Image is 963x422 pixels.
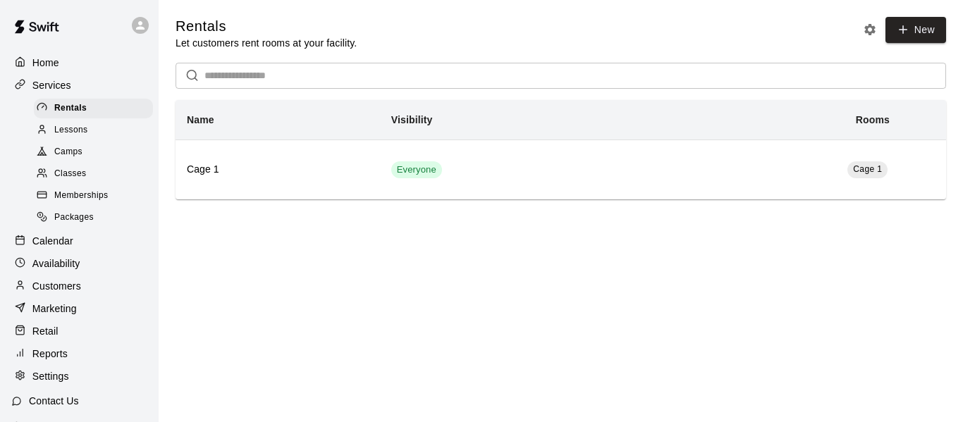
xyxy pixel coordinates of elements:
[11,52,147,73] a: Home
[29,394,79,408] p: Contact Us
[34,186,153,206] div: Memberships
[34,119,159,141] a: Lessons
[54,189,108,203] span: Memberships
[34,207,159,229] a: Packages
[391,163,442,177] span: Everyone
[391,114,433,125] b: Visibility
[187,162,369,178] h6: Cage 1
[176,36,357,50] p: Let customers rent rooms at your facility.
[34,163,159,185] a: Classes
[176,100,946,199] table: simple table
[11,75,147,96] a: Services
[32,234,73,248] p: Calendar
[54,211,94,225] span: Packages
[11,321,147,342] a: Retail
[34,142,159,163] a: Camps
[391,161,442,178] div: This service is visible to all of your customers
[34,97,159,119] a: Rentals
[32,369,69,383] p: Settings
[856,114,890,125] b: Rooms
[34,185,159,207] a: Memberships
[54,101,87,116] span: Rentals
[11,253,147,274] a: Availability
[11,343,147,364] a: Reports
[54,145,82,159] span: Camps
[885,17,946,43] a: New
[34,99,153,118] div: Rentals
[34,120,153,140] div: Lessons
[11,366,147,387] a: Settings
[187,114,214,125] b: Name
[34,208,153,228] div: Packages
[34,164,153,184] div: Classes
[176,17,357,36] h5: Rentals
[11,230,147,252] a: Calendar
[32,56,59,70] p: Home
[32,256,80,271] p: Availability
[54,123,88,137] span: Lessons
[32,324,59,338] p: Retail
[32,279,81,293] p: Customers
[32,78,71,92] p: Services
[34,142,153,162] div: Camps
[853,164,882,174] span: Cage 1
[32,347,68,361] p: Reports
[54,167,86,181] span: Classes
[11,298,147,319] a: Marketing
[32,302,77,316] p: Marketing
[859,19,881,40] button: Rental settings
[11,275,147,297] a: Customers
